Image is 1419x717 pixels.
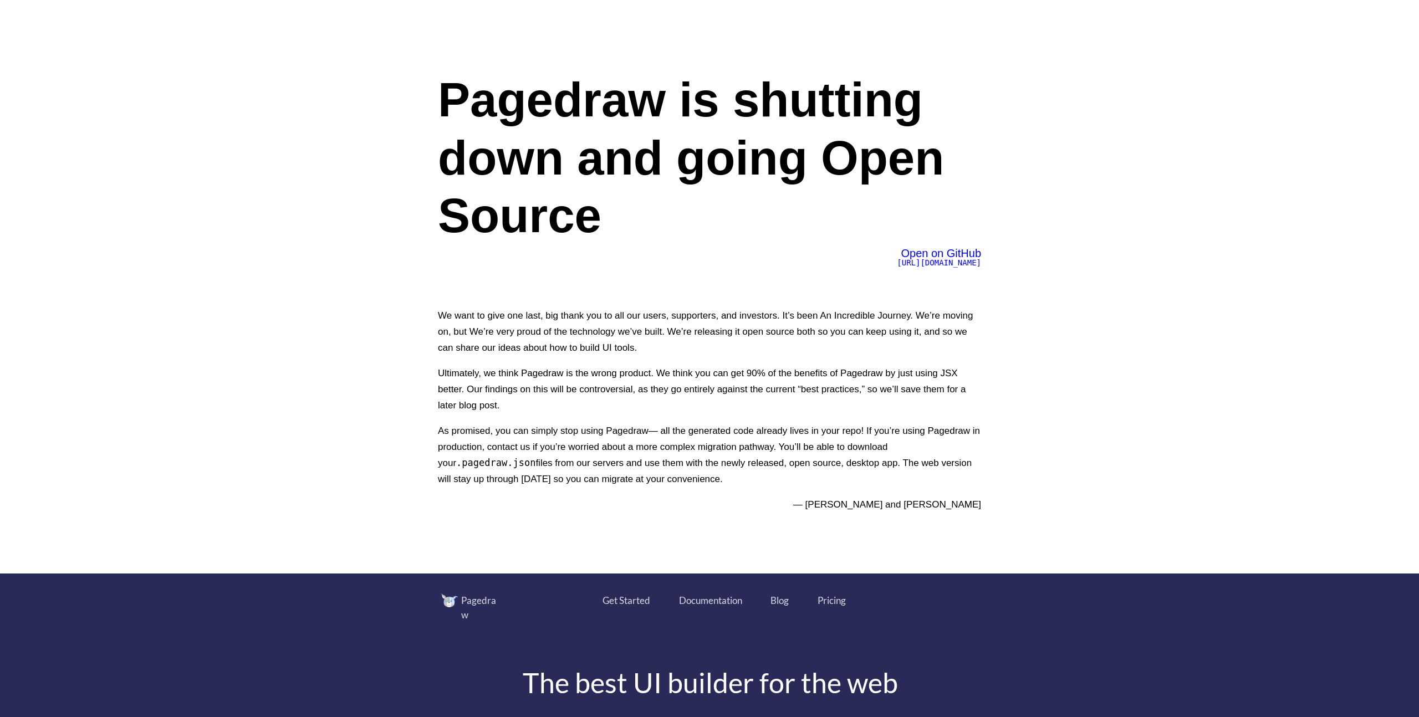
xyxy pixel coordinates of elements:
[679,593,743,608] a: Documentation
[901,247,981,259] span: Open on GitHub
[456,457,535,468] code: .pagedraw.json
[897,258,981,267] span: [URL][DOMAIN_NAME]
[438,71,981,244] h1: Pagedraw is shutting down and going Open Source
[461,593,503,622] div: Pagedraw
[438,308,981,356] p: We want to give one last, big thank you to all our users, supporters, and investors. It’s been An...
[438,496,981,513] p: — [PERSON_NAME] and [PERSON_NAME]
[438,365,981,413] p: Ultimately, we think Pagedraw is the wrong product. We think you can get 90% of the benefits of P...
[818,593,846,608] a: Pricing
[433,669,988,696] div: The best UI builder for the web
[603,593,650,608] a: Get Started
[770,593,789,608] a: Blog
[438,423,981,487] p: As promised, you can simply stop using Pagedraw— all the generated code already lives in your rep...
[897,249,981,267] a: Open on GitHub[URL][DOMAIN_NAME]
[441,593,519,622] a: Pagedraw
[441,593,458,607] img: image.png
